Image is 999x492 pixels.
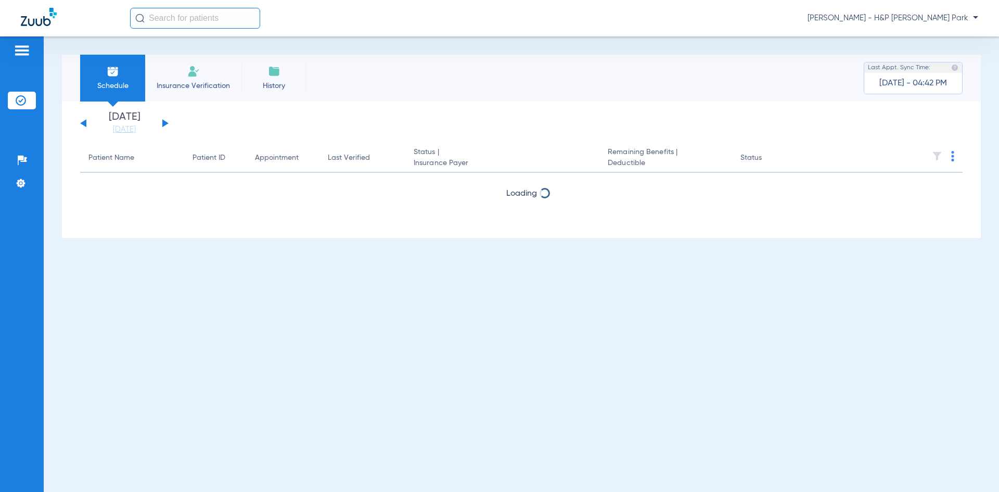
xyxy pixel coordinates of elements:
span: Loading [506,190,537,198]
span: Schedule [88,81,137,91]
span: [PERSON_NAME] - H&P [PERSON_NAME] Park [808,13,978,23]
img: Manual Insurance Verification [187,65,200,78]
img: Search Icon [135,14,145,23]
span: Last Appt. Sync Time: [868,62,930,73]
img: filter.svg [932,151,942,161]
span: History [249,81,299,91]
th: Status | [405,144,599,173]
img: last sync help info [951,64,958,71]
div: Appointment [255,153,311,163]
div: Last Verified [328,153,397,163]
input: Search for patients [130,8,260,29]
img: History [268,65,280,78]
a: [DATE] [93,124,156,135]
div: Patient ID [193,153,225,163]
th: Remaining Benefits | [599,144,732,173]
img: Zuub Logo [21,8,57,26]
img: hamburger-icon [14,44,30,57]
div: Patient Name [88,153,134,163]
div: Last Verified [328,153,370,163]
li: [DATE] [93,112,156,135]
span: Insurance Verification [153,81,234,91]
div: Appointment [255,153,299,163]
span: Deductible [608,158,723,169]
img: Schedule [107,65,119,78]
span: [DATE] - 04:42 PM [879,78,947,89]
th: Status [732,144,802,173]
img: group-dot-blue.svg [951,151,954,161]
div: Patient Name [88,153,176,163]
div: Patient ID [193,153,238,163]
span: Insurance Payer [414,158,591,169]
